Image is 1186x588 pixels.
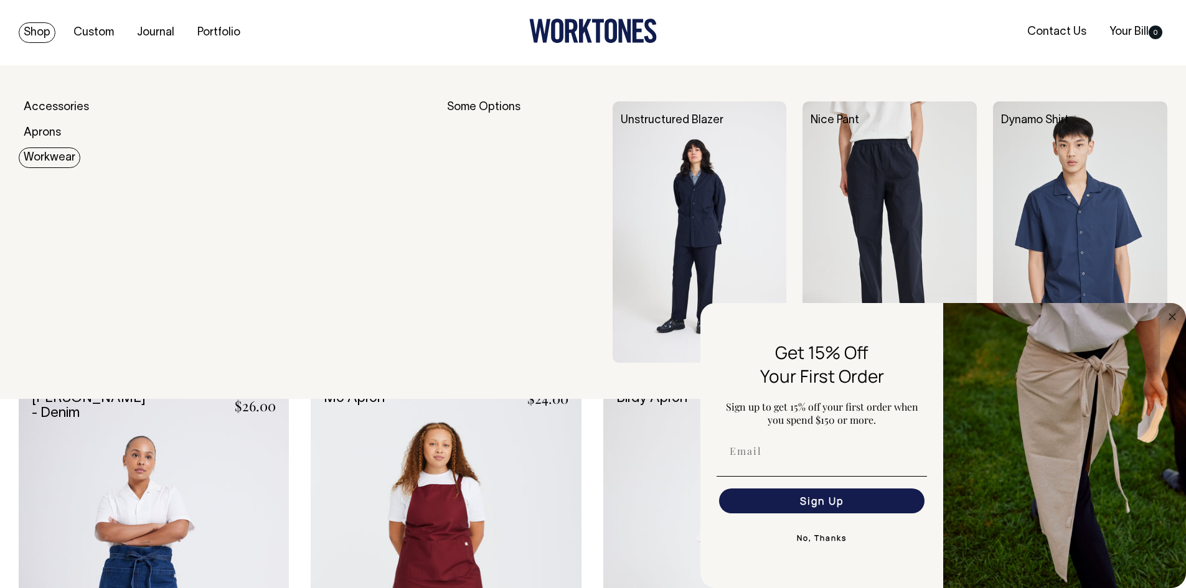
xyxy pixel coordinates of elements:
a: Workwear [19,147,80,168]
a: Dynamo Shirt [1001,115,1069,126]
img: Dynamo Shirt [993,101,1167,363]
img: 5e34ad8f-4f05-4173-92a8-ea475ee49ac9.jpeg [943,303,1186,588]
button: Close dialog [1165,309,1180,324]
a: Aprons [19,123,66,143]
a: Contact Us [1022,22,1091,42]
a: Custom [68,22,119,43]
button: No, Thanks [717,526,927,551]
div: FLYOUT Form [700,303,1186,588]
img: Unstructured Blazer [613,101,787,363]
span: Your First Order [760,364,884,388]
a: Shop [19,22,55,43]
span: Sign up to get 15% off your first order when you spend $150 or more. [726,400,918,426]
img: Nice Pant [802,101,977,363]
a: Accessories [19,97,94,118]
span: 0 [1149,26,1162,39]
span: Get 15% Off [775,340,868,364]
a: Portfolio [192,22,245,43]
img: underline [717,476,927,477]
a: Journal [132,22,179,43]
a: Your Bill0 [1104,22,1167,42]
a: Unstructured Blazer [621,115,723,126]
input: Email [719,439,925,464]
button: Sign Up [719,488,925,513]
div: Some Options [447,101,596,363]
a: Nice Pant [811,115,859,126]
